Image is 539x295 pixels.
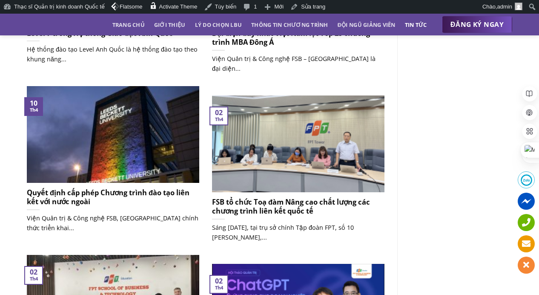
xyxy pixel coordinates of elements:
span: admin [497,3,512,10]
a: Lý do chọn LBU [195,17,242,32]
a: FSB tổ chức Toạ đàm Nâng cao chất lượng các chương trình liên kết quốc tế Sáng [DATE], tại trụ sở... [212,95,384,252]
a: Giới thiệu [154,17,186,32]
p: Sáng [DATE], tại trụ sở chính Tập đoàn FPT, số 10 [PERSON_NAME],... [212,223,384,242]
p: Viện Quản trị & Công nghệ FSB, [GEOGRAPHIC_DATA] chính thức triển khai... [27,213,199,233]
a: Trang chủ [112,17,145,32]
h5: Level 7 trong Hệ thống Giáo dục Anh Quốc [27,29,199,38]
h5: FSB tổ chức Toạ đàm Nâng cao chất lượng các chương trình liên kết quốc tế [212,197,384,216]
p: Viện Quản trị & Công nghệ FSB – [GEOGRAPHIC_DATA] là đại diện... [212,54,384,73]
span: ĐĂNG KÝ NGAY [450,19,504,30]
a: Thông tin chương trình [251,17,328,32]
h5: Đại diện duy nhất Việt Nam lọt Top 25 chương trình MBA Đông Á [212,29,384,47]
a: ĐĂNG KÝ NGAY [442,16,512,33]
a: Đội ngũ giảng viên [338,17,396,32]
h5: Quyết định cấp phép Chương trình đào tạo liên kết với nước ngoài [27,188,199,206]
a: Tin tức [405,17,427,32]
a: Quyết định cấp phép Chương trình đào tạo liên kết với nước ngoài Viện Quản trị & Công nghệ FSB, [... [27,86,199,242]
p: Hệ thống đào tạo Level Anh Quốc là hệ thống đào tạo theo khung năng... [27,44,199,64]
